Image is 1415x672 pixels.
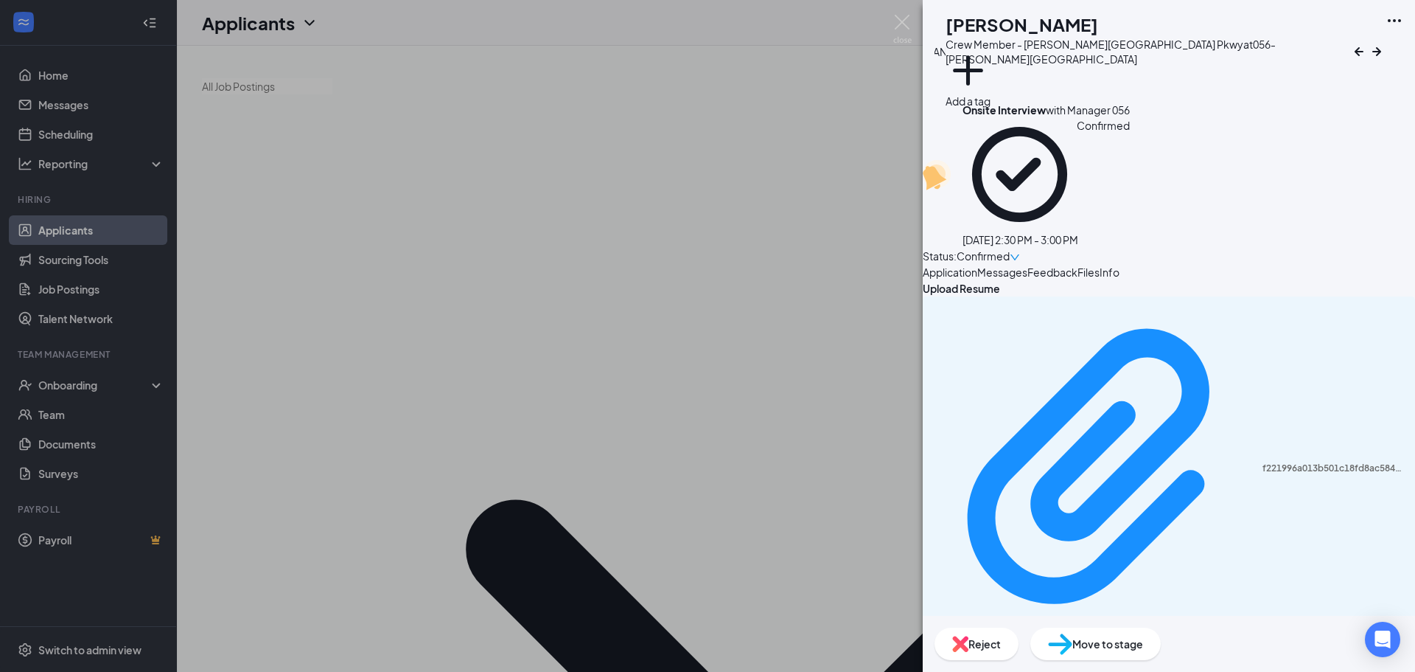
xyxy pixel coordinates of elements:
button: ArrowRight [1368,12,1386,91]
span: Files [1077,266,1100,279]
svg: Ellipses [1386,12,1403,30]
h1: [PERSON_NAME] [946,12,1098,37]
span: Feedback [1027,266,1077,279]
a: Paperclipf221996a013b501c18fd8ac58439392c.pdf [932,303,1406,648]
span: Move to stage [1072,636,1143,652]
span: Application [923,266,977,279]
div: Crew Member - [PERSON_NAME][GEOGRAPHIC_DATA] Pkwy at 056-[PERSON_NAME][GEOGRAPHIC_DATA] [946,37,1350,66]
button: ArrowLeftNew [1350,12,1368,91]
span: Reject [968,636,1001,652]
div: AN [933,44,947,60]
div: Status : [923,248,957,264]
svg: ArrowLeftNew [1350,43,1368,60]
div: with Manager 056 [962,103,1130,117]
span: Confirmed [1077,117,1130,232]
b: Onsite Interview [962,103,1046,117]
div: Upload Resume [923,280,1415,297]
svg: Paperclip [932,303,1262,634]
div: [DATE] 2:30 PM - 3:00 PM [962,232,1130,248]
span: Confirmed [957,248,1010,264]
button: PlusAdd a tag [946,48,990,109]
span: down [1010,252,1020,263]
span: Info [1100,266,1119,279]
div: Open Intercom Messenger [1365,622,1400,657]
div: f221996a013b501c18fd8ac58439392c.pdf [1262,463,1406,474]
svg: ArrowRight [1368,43,1386,60]
svg: Plus [946,48,990,93]
svg: CheckmarkCircle [962,117,1077,232]
span: Messages [977,266,1027,279]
